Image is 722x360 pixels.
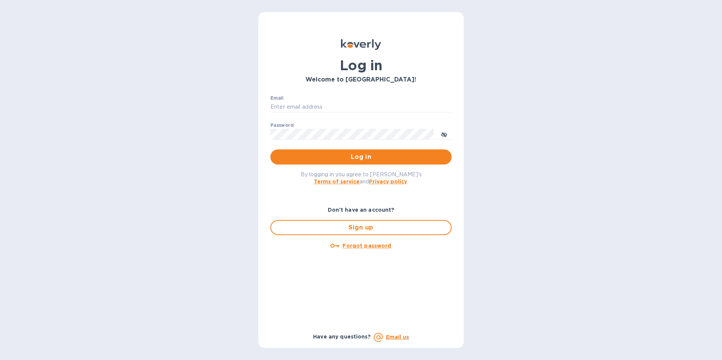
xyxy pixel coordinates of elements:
[270,102,452,113] input: Enter email address
[277,223,445,232] span: Sign up
[270,220,452,235] button: Sign up
[341,39,381,50] img: Koverly
[386,334,409,340] a: Email us
[437,126,452,142] button: toggle password visibility
[276,152,446,162] span: Log in
[270,96,284,100] label: Email
[270,76,452,83] h3: Welcome to [GEOGRAPHIC_DATA]!
[301,171,422,185] span: By logging in you agree to [PERSON_NAME]'s and .
[314,178,359,185] a: Terms of service
[270,149,452,165] button: Log in
[270,123,293,128] label: Password
[369,178,407,185] a: Privacy policy
[313,334,371,340] b: Have any questions?
[270,57,452,73] h1: Log in
[328,207,395,213] b: Don't have an account?
[342,243,391,249] u: Forgot password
